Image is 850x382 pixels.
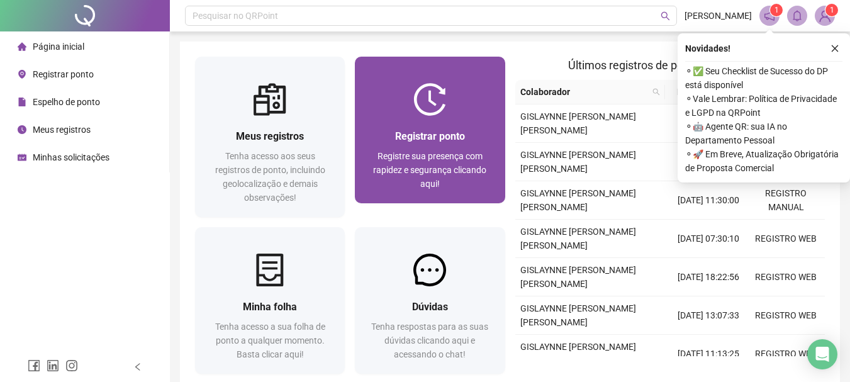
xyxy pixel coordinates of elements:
span: Registrar ponto [395,130,465,142]
span: Página inicial [33,42,84,52]
td: REGISTRO WEB [747,296,825,335]
span: GISLAYNNE [PERSON_NAME] [PERSON_NAME] [520,188,636,212]
span: facebook [28,359,40,372]
span: Dúvidas [412,301,448,313]
span: schedule [18,153,26,162]
span: Tenha acesso a sua folha de ponto a qualquer momento. Basta clicar aqui! [215,322,325,359]
span: Minhas solicitações [33,152,109,162]
td: [DATE] 11:30:00 [670,181,747,220]
a: DúvidasTenha respostas para as suas dúvidas clicando aqui e acessando o chat! [355,227,505,374]
div: Open Intercom Messenger [807,339,837,369]
span: bell [791,10,803,21]
th: Data/Hora [665,80,740,104]
span: [PERSON_NAME] [685,9,752,23]
span: GISLAYNNE [PERSON_NAME] [PERSON_NAME] [520,111,636,135]
span: 1 [830,6,834,14]
span: ⚬ Vale Lembrar: Política de Privacidade e LGPD na QRPoint [685,92,842,120]
td: [DATE] 13:07:33 [670,296,747,335]
span: search [661,11,670,21]
span: ⚬ ✅ Seu Checklist de Sucesso do DP está disponível [685,64,842,92]
td: [DATE] 11:13:25 [670,335,747,373]
a: Minha folhaTenha acesso a sua folha de ponto a qualquer momento. Basta clicar aqui! [195,227,345,374]
td: [DATE] 13:17:10 [670,143,747,181]
span: home [18,42,26,51]
span: left [133,362,142,371]
span: GISLAYNNE [PERSON_NAME] [PERSON_NAME] [520,227,636,250]
td: REGISTRO WEB [747,220,825,258]
span: Tenha acesso aos seus registros de ponto, incluindo geolocalização e demais observações! [215,151,325,203]
span: Últimos registros de ponto sincronizados [568,59,771,72]
span: linkedin [47,359,59,372]
a: Registrar pontoRegistre sua presença com rapidez e segurança clicando aqui! [355,57,505,203]
span: search [650,82,663,101]
td: REGISTRO WEB [747,258,825,296]
span: GISLAYNNE [PERSON_NAME] [PERSON_NAME] [520,150,636,174]
span: GISLAYNNE [PERSON_NAME] [PERSON_NAME] [520,265,636,289]
span: Colaborador [520,85,648,99]
span: Novidades ! [685,42,730,55]
span: Tenha respostas para as suas dúvidas clicando aqui e acessando o chat! [371,322,488,359]
span: Meus registros [236,130,304,142]
span: GISLAYNNE [PERSON_NAME] [PERSON_NAME] [520,303,636,327]
span: Espelho de ponto [33,97,100,107]
td: REGISTRO WEB [747,335,825,373]
span: Minha folha [243,301,297,313]
sup: 1 [770,4,783,16]
sup: Atualize o seu contato no menu Meus Dados [825,4,838,16]
span: search [652,88,660,96]
span: notification [764,10,775,21]
span: Registre sua presença com rapidez e segurança clicando aqui! [373,151,486,189]
span: file [18,98,26,106]
td: [DATE] 19:21:16 [670,104,747,143]
td: [DATE] 07:30:10 [670,220,747,258]
span: GISLAYNNE [PERSON_NAME] [PERSON_NAME] [520,342,636,366]
td: [DATE] 18:22:56 [670,258,747,296]
span: 1 [775,6,779,14]
img: 90490 [815,6,834,25]
a: Meus registrosTenha acesso aos seus registros de ponto, incluindo geolocalização e demais observa... [195,57,345,217]
span: instagram [65,359,78,372]
span: ⚬ 🤖 Agente QR: sua IA no Departamento Pessoal [685,120,842,147]
span: close [830,44,839,53]
td: REGISTRO MANUAL [747,181,825,220]
span: Registrar ponto [33,69,94,79]
span: clock-circle [18,125,26,134]
span: environment [18,70,26,79]
span: Meus registros [33,125,91,135]
span: Data/Hora [670,85,725,99]
span: ⚬ 🚀 Em Breve, Atualização Obrigatória de Proposta Comercial [685,147,842,175]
